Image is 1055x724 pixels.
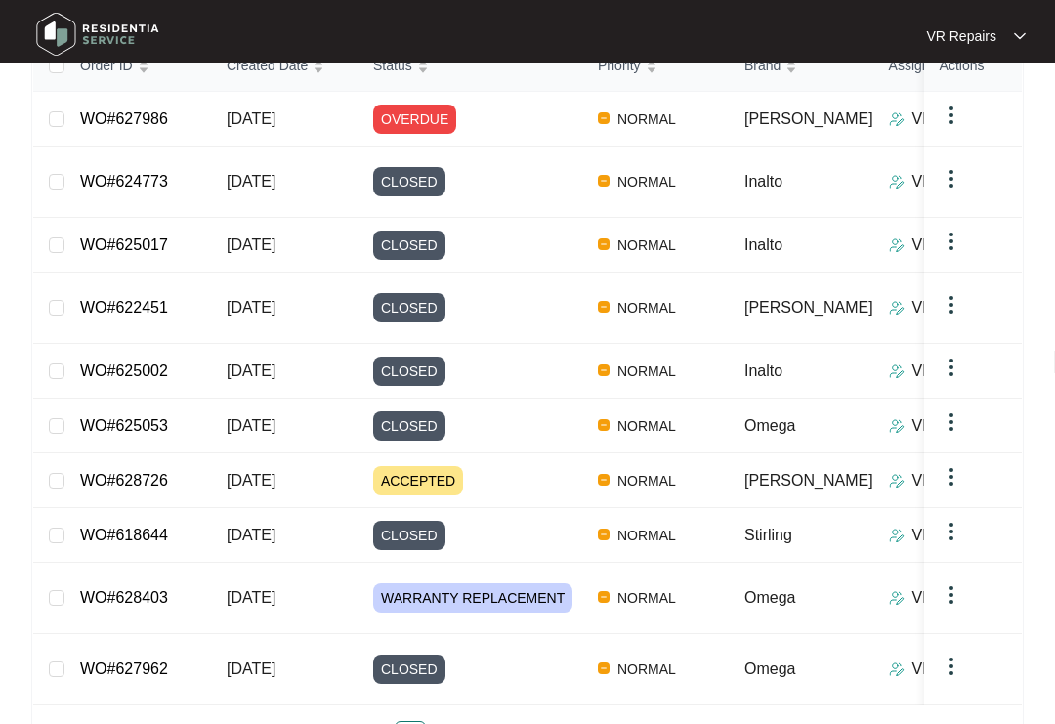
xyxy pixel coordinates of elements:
span: [DATE] [227,173,275,190]
img: Vercel Logo [598,591,610,603]
img: Vercel Logo [598,364,610,376]
img: dropdown arrow [940,104,963,127]
p: VR Repairs [912,360,992,383]
p: VR Repairs [912,296,992,319]
img: dropdown arrow [1014,31,1026,41]
span: NORMAL [610,586,684,610]
img: Vercel Logo [598,662,610,674]
img: Vercel Logo [598,301,610,313]
span: [DATE] [227,472,275,489]
span: [DATE] [227,110,275,127]
img: Assigner Icon [889,590,905,606]
span: NORMAL [610,414,684,438]
span: CLOSED [373,167,445,196]
p: VR Repairs [926,26,996,46]
a: WO#625053 [80,417,168,434]
span: NORMAL [610,170,684,193]
span: [PERSON_NAME] [744,110,873,127]
a: WO#625002 [80,362,168,379]
img: Assigner Icon [889,418,905,434]
a: WO#625017 [80,236,168,253]
span: NORMAL [610,234,684,257]
span: CLOSED [373,293,445,322]
img: Assigner Icon [889,473,905,489]
span: NORMAL [610,107,684,131]
span: NORMAL [610,469,684,492]
p: VR Repairs [912,170,992,193]
img: dropdown arrow [940,230,963,253]
span: [DATE] [227,527,275,543]
span: NORMAL [610,360,684,383]
img: Assigner Icon [889,528,905,543]
span: Omega [744,589,795,606]
img: Assigner Icon [889,174,905,190]
span: [DATE] [227,299,275,316]
span: NORMAL [610,296,684,319]
span: ACCEPTED [373,466,463,495]
span: Stirling [744,527,792,543]
span: [DATE] [227,660,275,677]
img: Assigner Icon [889,661,905,677]
span: OVERDUE [373,105,456,134]
img: Vercel Logo [598,175,610,187]
a: WO#628726 [80,472,168,489]
span: [PERSON_NAME] [744,472,873,489]
img: Vercel Logo [598,529,610,540]
p: VR Repairs [912,414,992,438]
span: [DATE] [227,417,275,434]
span: WARRANTY REPLACEMENT [373,583,572,613]
p: VR Repairs [912,107,992,131]
img: dropdown arrow [940,356,963,379]
img: dropdown arrow [940,465,963,489]
img: dropdown arrow [940,293,963,317]
span: Inalto [744,173,782,190]
p: VR Repairs [912,658,992,681]
span: Omega [744,417,795,434]
img: dropdown arrow [940,167,963,191]
img: Assigner Icon [889,363,905,379]
img: Vercel Logo [598,238,610,250]
span: CLOSED [373,521,445,550]
span: NORMAL [610,658,684,681]
p: VR Repairs [912,469,992,492]
a: WO#627986 [80,110,168,127]
span: Omega [744,660,795,677]
span: [PERSON_NAME] [744,299,873,316]
span: [DATE] [227,362,275,379]
img: dropdown arrow [940,655,963,678]
a: WO#622451 [80,299,168,316]
img: residentia service logo [29,5,166,64]
span: CLOSED [373,655,445,684]
img: Vercel Logo [598,419,610,431]
img: Assigner Icon [889,237,905,253]
img: Assigner Icon [889,300,905,316]
span: CLOSED [373,411,445,441]
span: NORMAL [610,524,684,547]
p: VR Repairs [912,524,992,547]
span: [DATE] [227,589,275,606]
p: VR Repairs [912,586,992,610]
span: Inalto [744,236,782,253]
img: dropdown arrow [940,520,963,543]
a: WO#618644 [80,527,168,543]
a: WO#628403 [80,589,168,606]
span: CLOSED [373,357,445,386]
img: dropdown arrow [940,583,963,607]
span: Inalto [744,362,782,379]
img: Vercel Logo [598,474,610,486]
a: WO#624773 [80,173,168,190]
img: Assigner Icon [889,111,905,127]
img: dropdown arrow [940,410,963,434]
img: Vercel Logo [598,112,610,124]
a: WO#627962 [80,660,168,677]
p: VR Repairs [912,234,992,257]
span: [DATE] [227,236,275,253]
span: CLOSED [373,231,445,260]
